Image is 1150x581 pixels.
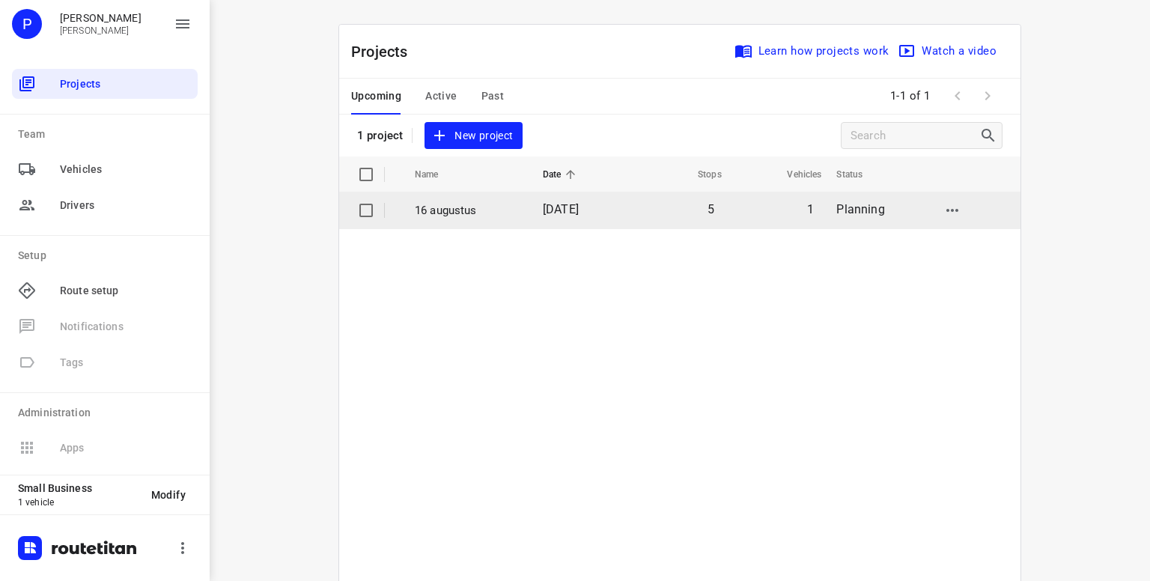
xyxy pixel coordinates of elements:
p: Projects [351,40,420,63]
span: Vehicles [60,162,192,177]
div: P [12,9,42,39]
span: Active [425,87,457,106]
p: Setup [18,248,198,264]
div: Projects [12,69,198,99]
span: 1-1 of 1 [884,80,937,112]
span: Projects [60,76,192,92]
span: Planning [836,202,884,216]
button: Modify [139,481,198,508]
span: Drivers [60,198,192,213]
p: Peter Hilderson [60,12,142,24]
span: Available only on our Business plan [12,430,198,466]
span: New project [433,127,513,145]
span: Past [481,87,505,106]
span: Name [415,165,458,183]
p: Administration [18,405,198,421]
p: 1 project [357,129,403,142]
div: Route setup [12,276,198,305]
span: Status [836,165,882,183]
p: Peter Hilderson [60,25,142,36]
span: [DATE] [543,202,579,216]
span: Vehicles [767,165,821,183]
span: Modify [151,489,186,501]
span: Date [543,165,581,183]
span: Stops [678,165,722,183]
p: Team [18,127,198,142]
p: 16 augustus [415,202,520,219]
span: Upcoming [351,87,401,106]
p: Small Business [18,482,139,494]
button: New project [425,122,522,150]
p: 1 vehicle [18,497,139,508]
span: 5 [708,202,714,216]
span: Available only on our Business plan [12,308,198,344]
span: 1 [807,202,814,216]
div: Vehicles [12,154,198,184]
input: Search projects [851,124,979,147]
div: Search [979,127,1002,145]
span: Previous Page [943,81,973,111]
span: Next Page [973,81,1003,111]
div: Drivers [12,190,198,220]
span: Available only on our Business plan [12,344,198,380]
span: Route setup [60,283,192,299]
